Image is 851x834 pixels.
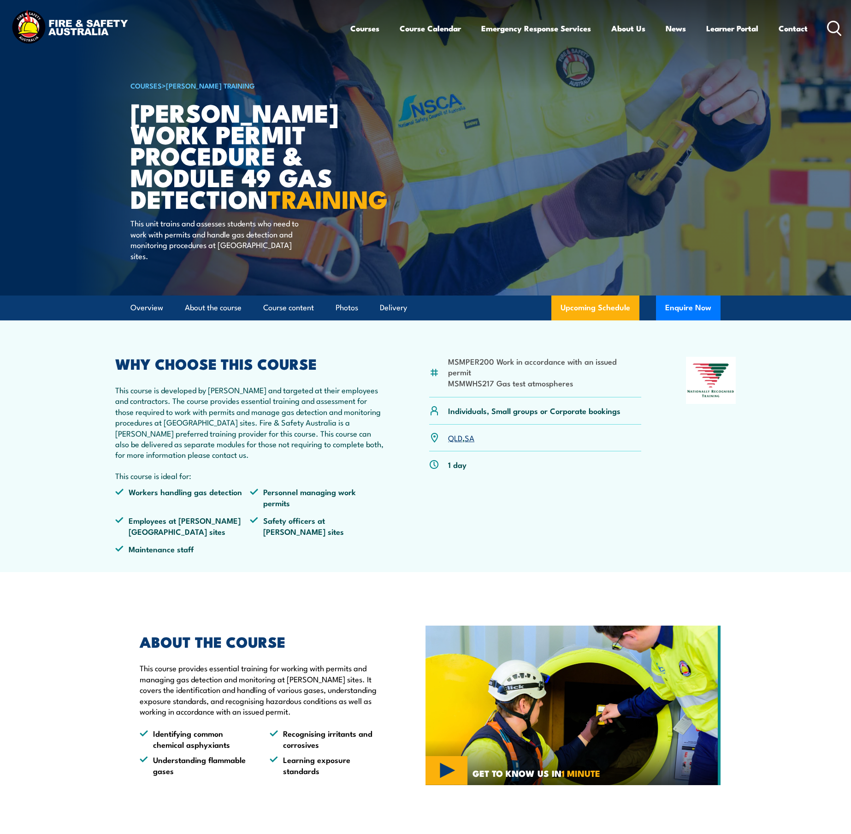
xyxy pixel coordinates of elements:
[448,405,621,416] p: Individuals, Small groups or Corporate bookings
[448,378,641,388] li: MSMWHS217 Gas test atmospheres
[561,766,600,780] strong: 1 MINUTE
[551,296,639,320] a: Upcoming Schedule
[779,16,808,41] a: Contact
[140,754,253,776] li: Understanding flammable gases
[448,432,474,443] p: ,
[400,16,461,41] a: Course Calendar
[268,179,388,217] strong: TRAINING
[130,296,163,320] a: Overview
[140,728,253,750] li: Identifying common chemical asphyxiants
[185,296,242,320] a: About the course
[336,296,358,320] a: Photos
[465,432,474,443] a: SA
[130,218,299,261] p: This unit trains and assesses students who need to work with permits and handle gas detection and...
[130,80,162,90] a: COURSES
[130,101,358,209] h1: [PERSON_NAME] Work Permit Procedure & Module 49 Gas Detection
[115,384,384,460] p: This course is developed by [PERSON_NAME] and targeted at their employees and contractors. The co...
[270,728,383,750] li: Recognising irritants and corrosives
[686,357,736,404] img: Nationally Recognised Training logo.
[140,635,383,648] h2: ABOUT THE COURSE
[130,80,358,91] h6: >
[115,470,384,481] p: This course is ideal for:
[666,16,686,41] a: News
[473,769,600,777] span: GET TO KNOW US IN
[250,486,384,508] li: Personnel managing work permits
[263,296,314,320] a: Course content
[448,356,641,378] li: MSMPER200 Work in accordance with an issued permit
[611,16,645,41] a: About Us
[350,16,379,41] a: Courses
[140,662,383,716] p: This course provides essential training for working with permits and managing gas detection and m...
[250,515,384,537] li: Safety officers at [PERSON_NAME] sites
[706,16,758,41] a: Learner Portal
[115,544,250,554] li: Maintenance staff
[166,80,255,90] a: [PERSON_NAME] Training
[448,432,462,443] a: QLD
[115,486,250,508] li: Workers handling gas detection
[656,296,721,320] button: Enquire Now
[270,754,383,776] li: Learning exposure standards
[115,357,384,370] h2: WHY CHOOSE THIS COURSE
[448,459,467,470] p: 1 day
[115,515,250,537] li: Employees at [PERSON_NAME][GEOGRAPHIC_DATA] sites
[380,296,407,320] a: Delivery
[481,16,591,41] a: Emergency Response Services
